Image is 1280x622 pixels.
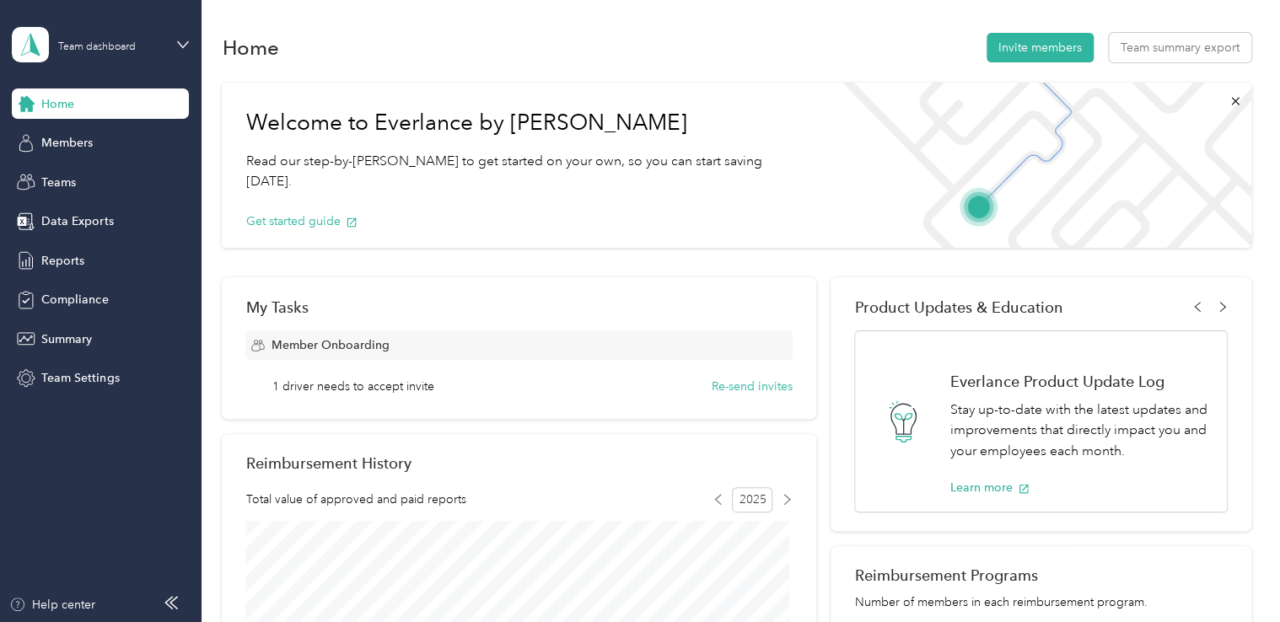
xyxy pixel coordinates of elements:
button: Get started guide [245,212,358,230]
iframe: Everlance-gr Chat Button Frame [1186,528,1280,622]
p: Read our step-by-[PERSON_NAME] to get started on your own, so you can start saving [DATE]. [245,151,801,192]
span: Reports [41,252,84,270]
span: Total value of approved and paid reports [245,491,465,508]
span: Home [41,95,74,113]
h2: Reimbursement History [245,454,411,472]
img: Welcome to everlance [826,83,1251,248]
h1: Home [222,39,278,56]
button: Learn more [949,479,1030,496]
span: Teams [41,174,76,191]
button: Help center [9,596,95,614]
button: Team summary export [1109,33,1251,62]
h2: Reimbursement Programs [854,566,1227,584]
p: Stay up-to-date with the latest updates and improvements that directly impact you and your employ... [949,399,1208,462]
span: Summary [41,330,92,348]
h1: Welcome to Everlance by [PERSON_NAME] [245,110,801,137]
div: My Tasks [245,298,792,316]
span: 1 driver needs to accept invite [272,378,434,395]
span: Team Settings [41,369,119,387]
button: Invite members [987,33,1094,62]
p: Number of members in each reimbursement program. [854,593,1227,611]
span: Data Exports [41,212,113,230]
span: Compliance [41,291,108,308]
span: Members [41,134,93,152]
span: Member Onboarding [271,336,389,354]
span: 2025 [732,487,772,512]
button: Re-send invites [712,378,793,395]
div: Team dashboard [58,42,136,52]
span: Product Updates & Education [854,298,1062,316]
h1: Everlance Product Update Log [949,373,1208,390]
